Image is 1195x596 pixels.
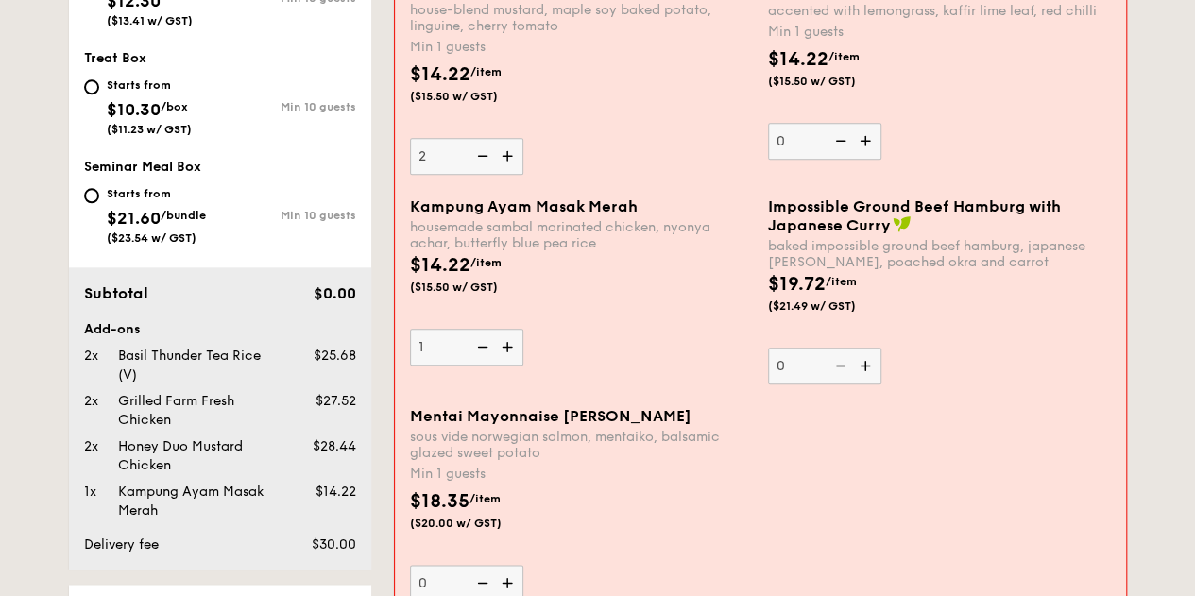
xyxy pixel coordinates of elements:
[825,348,853,383] img: icon-reduce.1d2dbef1.svg
[768,3,1111,19] div: accented with lemongrass, kaffir lime leaf, red chilli
[313,348,355,364] span: $25.68
[768,238,1111,270] div: baked impossible ground beef hamburg, japanese [PERSON_NAME], poached okra and carrot
[410,465,753,484] div: Min 1 guests
[826,275,857,288] span: /item
[768,197,1061,234] span: Impossible Ground Beef Hamburg with Japanese Curry
[107,14,193,27] span: ($13.41 w/ GST)
[410,219,753,251] div: housemade sambal marinated chicken, nyonya achar, butterfly blue pea rice
[84,79,99,94] input: Starts from$10.30/box($11.23 w/ GST)Min 10 guests
[410,407,691,425] span: Mentai Mayonnaise [PERSON_NAME]
[107,208,161,229] span: $21.60
[410,280,538,295] span: ($15.50 w/ GST)
[828,50,860,63] span: /item
[84,50,146,66] span: Treat Box
[467,138,495,174] img: icon-reduce.1d2dbef1.svg
[410,490,469,513] span: $18.35
[77,437,111,456] div: 2x
[77,347,111,366] div: 2x
[768,123,881,160] input: Thai Fiesta Saladaccented with lemongrass, kaffir lime leaf, red chilliMin 1 guests$14.22/item($1...
[315,484,355,500] span: $14.22
[84,188,99,203] input: Starts from$21.60/bundle($23.54 w/ GST)Min 10 guests
[77,392,111,411] div: 2x
[825,123,853,159] img: icon-reduce.1d2dbef1.svg
[410,38,753,57] div: Min 1 guests
[410,516,538,531] span: ($20.00 w/ GST)
[467,329,495,365] img: icon-reduce.1d2dbef1.svg
[410,2,753,34] div: house-blend mustard, maple soy baked potato, linguine, cherry tomato
[107,123,192,136] span: ($11.23 w/ GST)
[107,186,206,201] div: Starts from
[495,329,523,365] img: icon-add.58712e84.svg
[84,536,159,553] span: Delivery fee
[107,231,196,245] span: ($23.54 w/ GST)
[111,483,282,520] div: Kampung Ayam Masak Merah
[311,536,355,553] span: $30.00
[495,138,523,174] img: icon-add.58712e84.svg
[111,392,282,430] div: Grilled Farm Fresh Chicken
[111,347,282,384] div: Basil Thunder Tea Rice (V)
[84,284,148,302] span: Subtotal
[470,256,502,269] span: /item
[84,159,201,175] span: Seminar Meal Box
[410,429,753,461] div: sous vide norwegian salmon, mentaiko, balsamic glazed sweet potato
[893,215,912,232] img: icon-vegan.f8ff3823.svg
[315,393,355,409] span: $27.52
[410,63,470,86] span: $14.22
[768,348,881,384] input: Impossible Ground Beef Hamburg with Japanese Currybaked impossible ground beef hamburg, japanese ...
[220,209,356,222] div: Min 10 guests
[768,273,826,296] span: $19.72
[410,329,523,366] input: Kampung Ayam Masak Merahhousemade sambal marinated chicken, nyonya achar, butterfly blue pea rice...
[853,348,881,383] img: icon-add.58712e84.svg
[312,438,355,454] span: $28.44
[107,99,161,120] span: $10.30
[410,254,470,277] span: $14.22
[410,138,523,175] input: Honey Duo Mustard Chickenhouse-blend mustard, maple soy baked potato, linguine, cherry tomatoMin ...
[768,48,828,71] span: $14.22
[768,74,896,89] span: ($15.50 w/ GST)
[84,320,356,339] div: Add-ons
[161,209,206,222] span: /bundle
[77,483,111,502] div: 1x
[768,298,896,314] span: ($21.49 w/ GST)
[410,197,638,215] span: Kampung Ayam Masak Merah
[220,100,356,113] div: Min 10 guests
[410,89,538,104] span: ($15.50 w/ GST)
[107,77,192,93] div: Starts from
[161,100,188,113] span: /box
[313,284,355,302] span: $0.00
[469,492,501,505] span: /item
[768,23,1111,42] div: Min 1 guests
[470,65,502,78] span: /item
[111,437,282,475] div: Honey Duo Mustard Chicken
[853,123,881,159] img: icon-add.58712e84.svg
